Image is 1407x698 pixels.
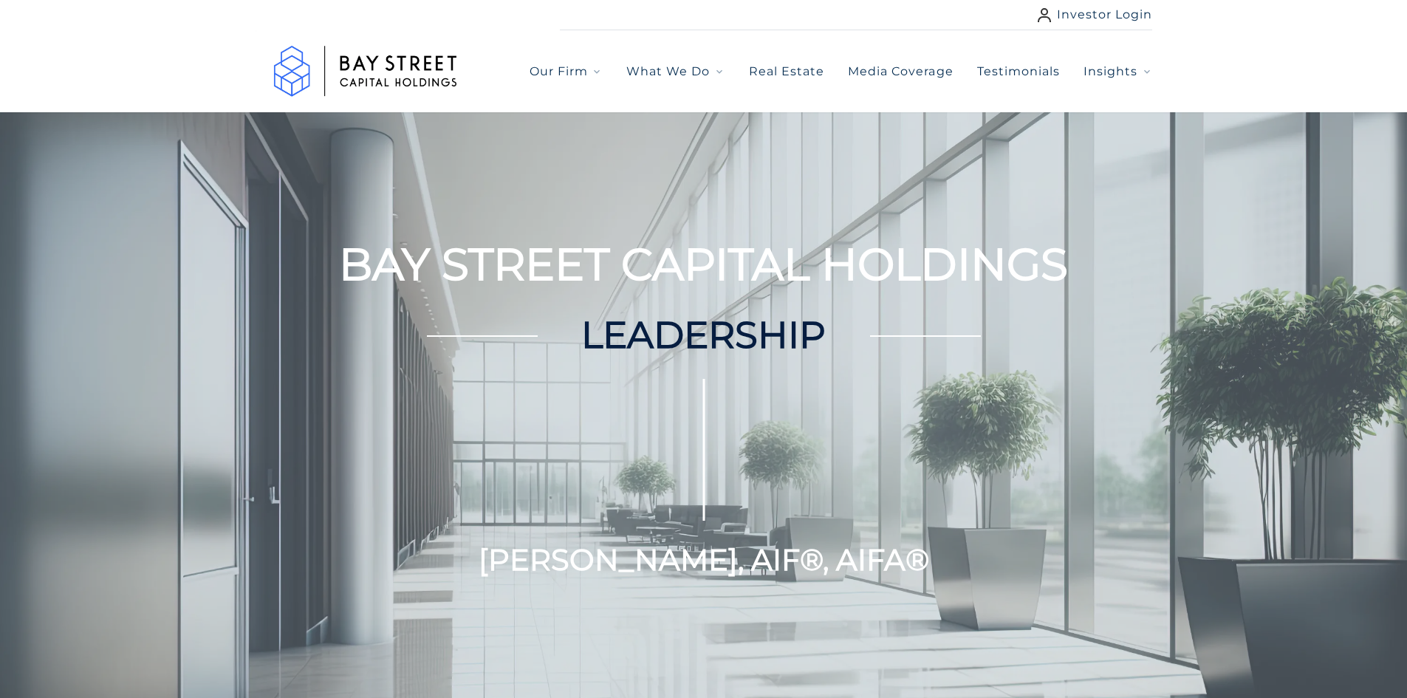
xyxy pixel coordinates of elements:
span: What We Do [626,63,710,81]
a: Media Coverage [848,63,954,81]
h1: BAY STREET CAPITAL HOLDINGS [113,238,1295,291]
span: Insights [1084,63,1137,81]
a: Testimonials [977,63,1060,81]
img: Logo [255,30,476,112]
h3: [PERSON_NAME], AIF®, AIFA® [113,357,1295,578]
span: Our Firm [530,63,588,81]
button: Insights [1084,63,1152,81]
button: What We Do [626,63,725,81]
a: Investor Login [1038,6,1153,24]
a: Real Estate [749,63,824,81]
button: Our Firm [530,63,603,81]
h2: LEADERSHIP [427,313,981,357]
a: Go to home page [255,30,476,112]
img: user icon [1038,8,1051,22]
